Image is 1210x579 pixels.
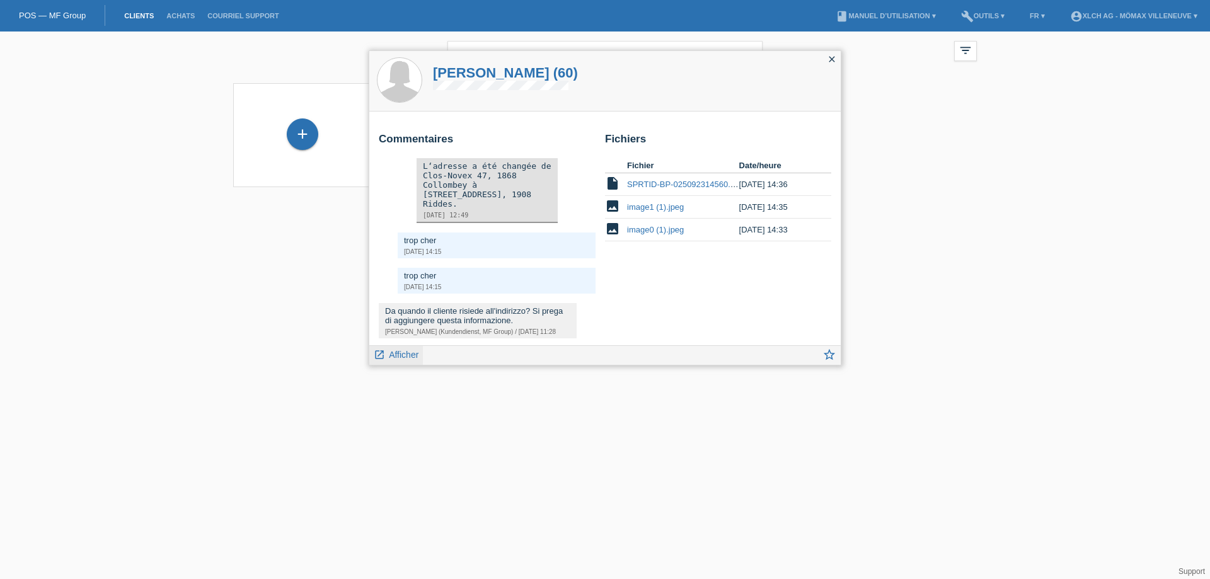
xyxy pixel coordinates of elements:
[433,65,578,81] a: [PERSON_NAME] (60)
[739,196,814,219] td: [DATE] 14:35
[1023,12,1051,20] a: FR ▾
[739,173,814,196] td: [DATE] 14:36
[605,133,831,152] h2: Fichiers
[739,158,814,173] th: Date/heure
[959,43,972,57] i: filter_list
[404,236,589,245] div: trop cher
[423,161,551,209] div: L‘adresse a été changée de Clos-Novex 47, 1868 Collombey à [STREET_ADDRESS], 1908 Riddes.
[627,158,739,173] th: Fichier
[1064,12,1204,20] a: account_circleXLCH AG - Mömax Villeneuve ▾
[447,41,763,71] input: Recherche...
[1070,10,1083,23] i: account_circle
[627,225,684,234] a: image0 (1).jpeg
[827,54,837,64] i: close
[374,346,418,362] a: launch Afficher
[404,271,589,280] div: trop cher
[822,348,836,362] i: star_border
[287,123,318,145] div: Enregistrer le client
[822,349,836,365] a: star_border
[404,284,589,290] div: [DATE] 14:15
[423,212,551,219] div: [DATE] 12:49
[385,306,570,325] div: Da quando il cliente risiede all'indirizzo? Si prega di aggiungere questa informazione.
[404,248,589,255] div: [DATE] 14:15
[374,349,385,360] i: launch
[379,133,596,152] h2: Commentaires
[741,48,756,63] i: close
[605,221,620,236] i: image
[160,12,201,20] a: Achats
[627,202,684,212] a: image1 (1).jpeg
[19,11,86,20] a: POS — MF Group
[955,12,1011,20] a: buildOutils ▾
[201,12,285,20] a: Courriel Support
[385,328,570,335] div: [PERSON_NAME] (Kundendienst, MF Group) / [DATE] 11:28
[627,180,742,189] a: SPRTID-BP-025092314560.pdf
[605,198,620,214] i: image
[389,350,418,360] span: Afficher
[739,219,814,241] td: [DATE] 14:33
[961,10,974,23] i: build
[829,12,942,20] a: bookManuel d’utilisation ▾
[118,12,160,20] a: Clients
[836,10,848,23] i: book
[1178,567,1205,576] a: Support
[605,176,620,191] i: insert_drive_file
